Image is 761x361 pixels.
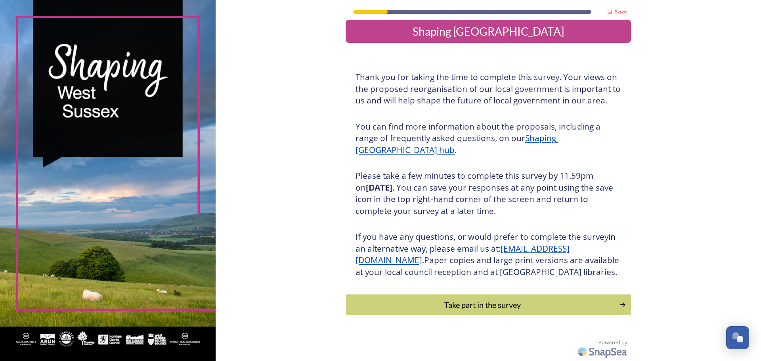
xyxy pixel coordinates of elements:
h3: Please take a few minutes to complete this survey by 11.59pm on . You can save your responses at ... [356,170,621,217]
button: Continue [346,294,631,315]
a: Shaping [GEOGRAPHIC_DATA] hub [356,132,558,155]
h3: Thank you for taking the time to complete this survey. Your views on the proposed reorganisation ... [356,71,621,107]
span: . [422,254,424,265]
span: in an alternative way, please email us at: [356,231,618,254]
h3: You can find more information about the proposals, including a range of frequently asked question... [356,121,621,156]
strong: [DATE] [366,182,392,193]
a: [EMAIL_ADDRESS][DOMAIN_NAME] [356,243,570,266]
button: Open Chat [726,326,749,349]
div: Shaping [GEOGRAPHIC_DATA] [349,23,628,40]
strong: Save [615,8,627,15]
div: Take part in the survey [350,299,615,311]
h3: If you have any questions, or would prefer to complete the survey Paper copies and large print ve... [356,231,621,278]
span: Powered by [598,339,627,346]
img: SnapSea Logo [576,342,631,361]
